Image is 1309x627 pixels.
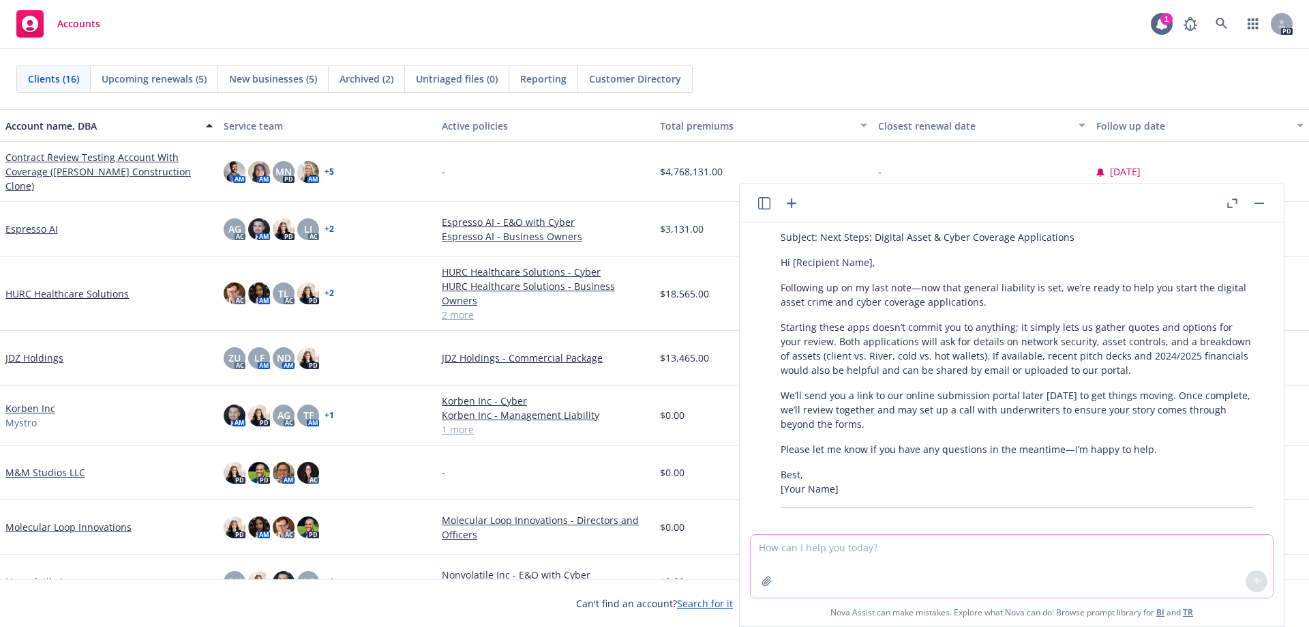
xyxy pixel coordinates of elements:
[660,351,709,365] span: $13,465.00
[1156,607,1164,618] a: BI
[297,516,319,538] img: photo
[248,516,270,538] img: photo
[442,215,649,229] a: Espresso AI - E&O with Cyber
[5,222,58,236] a: Espresso AI
[442,394,649,408] a: Korben Inc - Cyber
[273,516,295,538] img: photo
[248,405,270,426] img: photo
[442,408,649,422] a: Korben Inc - Management Liability
[1239,10,1267,38] a: Switch app
[325,168,334,176] a: + 5
[677,597,733,610] a: Search for it
[1208,10,1235,38] a: Search
[5,119,198,133] div: Account name, DBA
[228,351,241,365] span: ZU
[275,164,292,179] span: MN
[277,351,291,365] span: ND
[5,351,63,365] a: JDZ Holdings
[781,280,1254,309] p: Following up on my last note—now that general liability is set, we’re ready to help you start the...
[1177,10,1204,38] a: Report a Bug
[660,119,852,133] div: Total premiums
[228,222,241,236] span: AG
[1096,119,1289,133] div: Follow up date
[1183,607,1193,618] a: TR
[5,401,55,415] a: Korben Inc
[277,408,290,422] span: AG
[442,351,649,365] a: JDZ Holdings - Commercial Package
[325,289,334,297] a: + 2
[325,411,334,420] a: + 1
[416,72,498,86] span: Untriaged files (0)
[660,287,709,301] span: $18,565.00
[878,164,882,179] span: -
[436,109,654,142] button: Active policies
[248,571,270,593] img: photo
[520,72,567,86] span: Reporting
[297,462,319,484] img: photo
[781,255,1254,269] p: Hi [Recipient Name],
[228,574,241,589] span: DK
[660,574,684,589] span: $0.00
[304,222,312,236] span: LI
[442,279,649,308] a: HURC Healthcare Solutions - Business Owners
[273,571,295,593] img: photo
[248,282,270,304] img: photo
[5,574,74,589] a: Nonvolatile Inc
[576,596,733,611] span: Can't find an account?
[781,320,1254,377] p: Starting these apps doesn’t commit you to anything; it simply lets us gather quotes and options f...
[273,218,295,240] img: photo
[660,408,684,422] span: $0.00
[5,520,132,534] a: Molecular Loop Innovations
[297,347,319,369] img: photo
[248,462,270,484] img: photo
[873,109,1091,142] button: Closest renewal date
[442,119,649,133] div: Active policies
[218,109,436,142] button: Service team
[5,465,85,480] a: M&M Studios LLC
[442,465,445,480] span: -
[442,164,445,179] span: -
[589,72,681,86] span: Customer Directory
[442,308,649,322] a: 2 more
[5,150,213,193] a: Contract Review Testing Account With Coverage ([PERSON_NAME] Construction Clone)
[102,72,207,86] span: Upcoming renewals (5)
[660,465,684,480] span: $0.00
[57,18,100,29] span: Accounts
[248,218,270,240] img: photo
[442,513,649,542] a: Molecular Loop Innovations - Directors and Officers
[297,161,319,183] img: photo
[303,408,314,422] span: TF
[340,72,393,86] span: Archived (2)
[5,287,129,301] a: HURC Healthcare Solutions
[224,119,431,133] div: Service team
[654,109,873,142] button: Total premiums
[11,5,106,43] a: Accounts
[297,282,319,304] img: photo
[660,520,684,534] span: $0.00
[781,442,1254,456] p: Please let me know if you have any questions in the meantime—I’m happy to help.
[660,164,723,179] span: $4,768,131.00
[325,578,334,586] a: + 1
[273,462,295,484] img: photo
[278,287,289,301] span: TL
[229,72,317,86] span: New businesses (5)
[1160,13,1173,25] div: 1
[442,422,649,437] a: 1 more
[248,161,270,183] img: photo
[781,388,1254,431] p: We’ll send you a link to our online submission portal later [DATE] to get things moving. Once com...
[442,265,649,279] a: HURC Healthcare Solutions - Cyber
[224,282,245,304] img: photo
[302,574,315,589] span: AG
[5,415,37,430] span: Mystro
[28,72,79,86] span: Clients (16)
[781,230,1254,244] p: Subject: Next Steps: Digital Asset & Cyber Coverage Applications
[878,119,1070,133] div: Closest renewal date
[1091,109,1309,142] button: Follow up date
[325,225,334,233] a: + 2
[1110,164,1141,179] span: [DATE]
[224,516,245,538] img: photo
[830,598,1193,626] span: Nova Assist can make mistakes. Explore what Nova can do: Browse prompt library for and
[254,351,265,365] span: LF
[224,462,245,484] img: photo
[442,229,649,244] a: Espresso AI - Business Owners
